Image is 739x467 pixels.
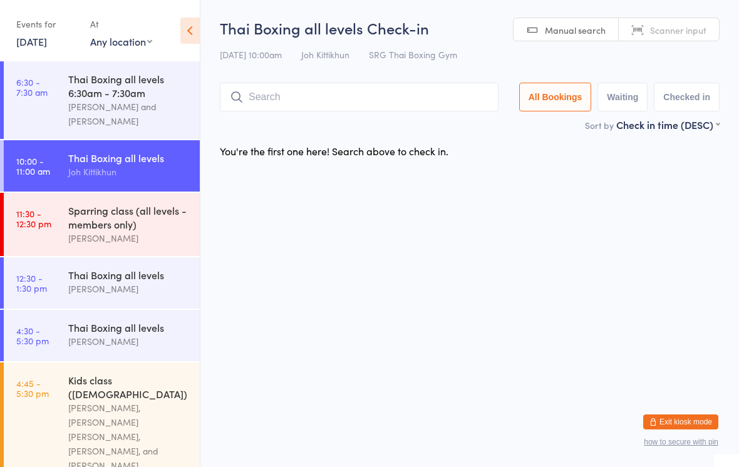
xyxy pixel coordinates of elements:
[16,14,78,34] div: Events for
[68,282,189,296] div: [PERSON_NAME]
[220,48,282,61] span: [DATE] 10:00am
[68,165,189,179] div: Joh Kittikhun
[545,24,606,36] span: Manual search
[220,144,448,158] div: You're the first one here! Search above to check in.
[16,156,50,176] time: 10:00 - 11:00 am
[220,83,499,111] input: Search
[16,77,48,97] time: 6:30 - 7:30 am
[650,24,706,36] span: Scanner input
[4,61,200,139] a: 6:30 -7:30 amThai Boxing all levels 6:30am - 7:30am[PERSON_NAME] and [PERSON_NAME]
[68,100,189,128] div: [PERSON_NAME] and [PERSON_NAME]
[4,193,200,256] a: 11:30 -12:30 pmSparring class (all levels - members only)[PERSON_NAME]
[16,378,49,398] time: 4:45 - 5:30 pm
[90,14,152,34] div: At
[68,72,189,100] div: Thai Boxing all levels 6:30am - 7:30am
[597,83,648,111] button: Waiting
[369,48,457,61] span: SRG Thai Boxing Gym
[301,48,349,61] span: Joh Kittikhun
[68,231,189,245] div: [PERSON_NAME]
[68,268,189,282] div: Thai Boxing all levels
[68,321,189,334] div: Thai Boxing all levels
[519,83,592,111] button: All Bookings
[68,151,189,165] div: Thai Boxing all levels
[654,83,720,111] button: Checked in
[68,373,189,401] div: Kids class ([DEMOGRAPHIC_DATA])
[68,334,189,349] div: [PERSON_NAME]
[4,257,200,309] a: 12:30 -1:30 pmThai Boxing all levels[PERSON_NAME]
[90,34,152,48] div: Any location
[4,310,200,361] a: 4:30 -5:30 pmThai Boxing all levels[PERSON_NAME]
[68,203,189,231] div: Sparring class (all levels - members only)
[16,273,47,293] time: 12:30 - 1:30 pm
[616,118,720,131] div: Check in time (DESC)
[585,119,614,131] label: Sort by
[220,18,720,38] h2: Thai Boxing all levels Check-in
[643,414,718,429] button: Exit kiosk mode
[16,208,51,228] time: 11:30 - 12:30 pm
[4,140,200,192] a: 10:00 -11:00 amThai Boxing all levelsJoh Kittikhun
[16,326,49,346] time: 4:30 - 5:30 pm
[16,34,47,48] a: [DATE]
[644,438,718,446] button: how to secure with pin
